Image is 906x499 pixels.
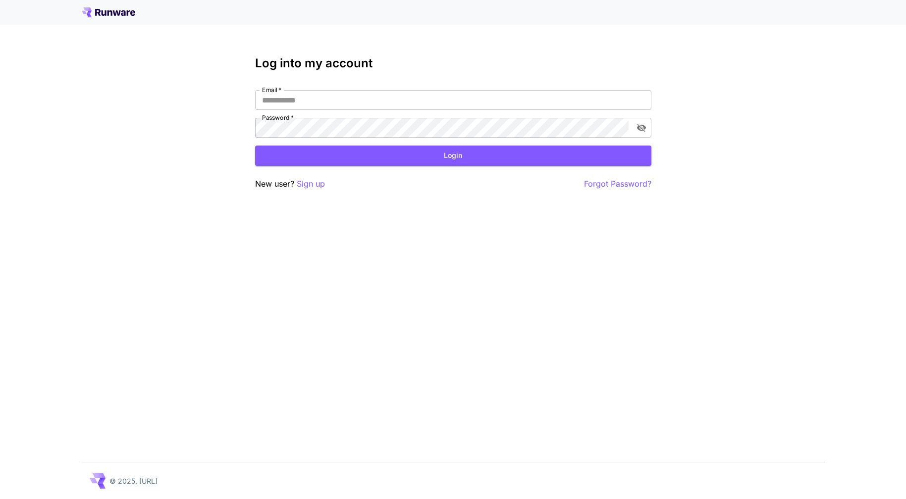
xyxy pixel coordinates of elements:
p: New user? [255,178,325,190]
button: Sign up [297,178,325,190]
button: toggle password visibility [633,119,650,137]
h3: Log into my account [255,56,651,70]
p: © 2025, [URL] [109,476,158,486]
button: Login [255,146,651,166]
label: Password [262,113,294,122]
label: Email [262,86,281,94]
button: Forgot Password? [584,178,651,190]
